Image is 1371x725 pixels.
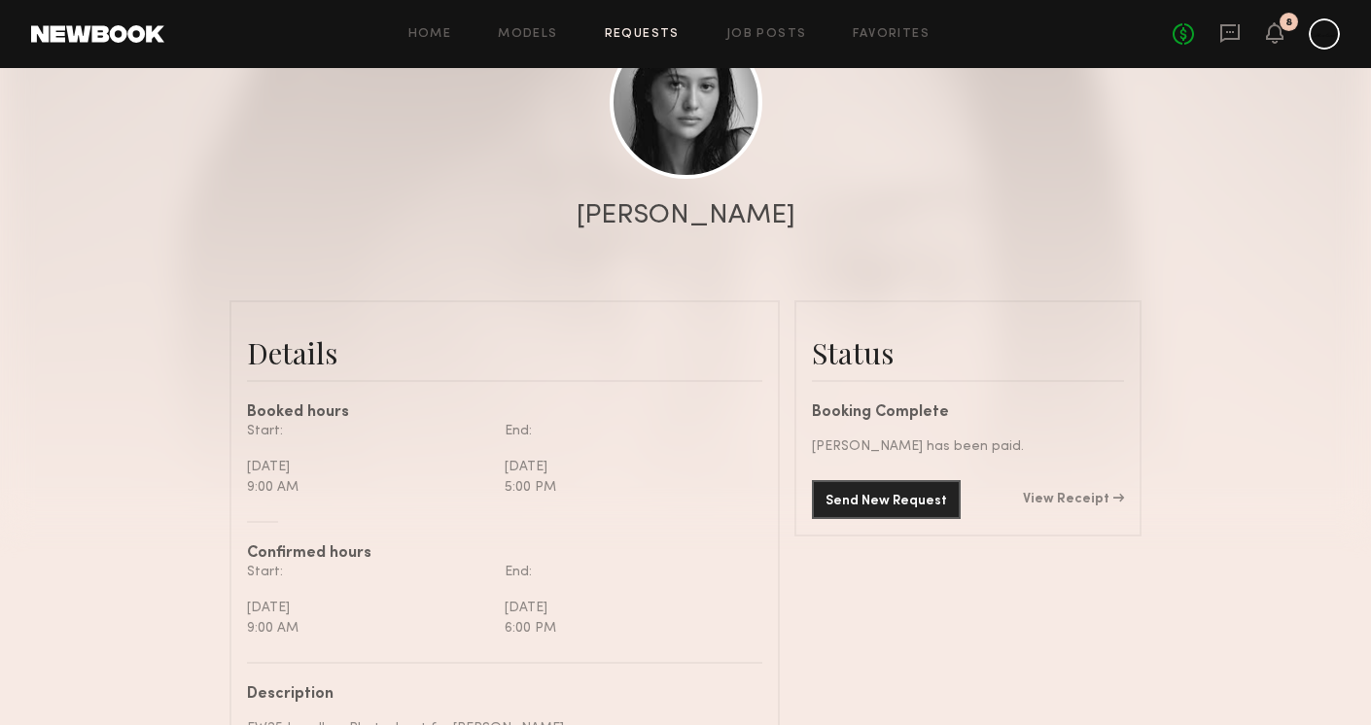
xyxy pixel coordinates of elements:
div: End: [505,562,748,582]
a: Favorites [853,28,930,41]
div: [DATE] [247,457,490,477]
div: [PERSON_NAME] has been paid. [812,436,1124,457]
a: Requests [605,28,680,41]
div: Confirmed hours [247,546,762,562]
a: View Receipt [1023,493,1124,506]
button: Send New Request [812,480,961,519]
div: Description [247,687,748,703]
div: Status [812,333,1124,372]
a: Home [408,28,452,41]
div: 9:00 AM [247,477,490,498]
div: Start: [247,562,490,582]
div: Start: [247,421,490,441]
div: Booked hours [247,405,762,421]
div: 8 [1285,17,1292,28]
div: 6:00 PM [505,618,748,639]
div: [DATE] [505,598,748,618]
a: Models [498,28,557,41]
div: End: [505,421,748,441]
div: [PERSON_NAME] [577,202,795,229]
div: [DATE] [505,457,748,477]
div: [DATE] [247,598,490,618]
div: 9:00 AM [247,618,490,639]
a: Job Posts [726,28,807,41]
div: 5:00 PM [505,477,748,498]
div: Details [247,333,762,372]
div: Booking Complete [812,405,1124,421]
